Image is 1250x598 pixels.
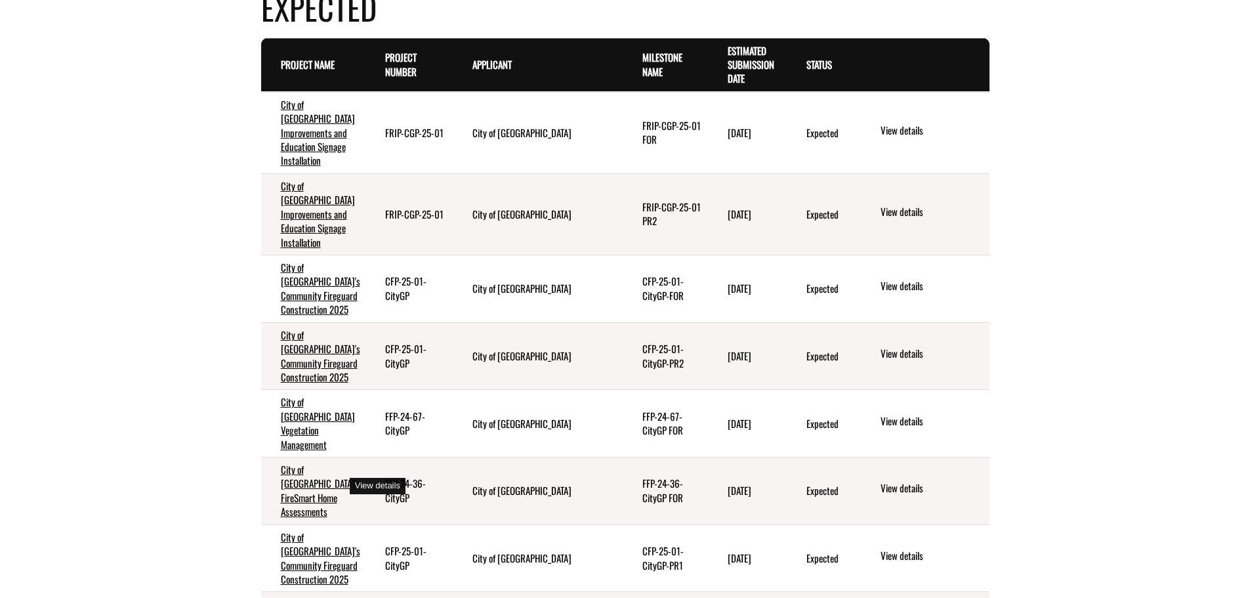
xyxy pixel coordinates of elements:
a: Status [806,57,832,72]
td: City of Grande Prairie Vegetation Management [261,390,365,458]
a: Estimated Submission Date [728,43,774,86]
td: FRIP-CGP-25-01 FOR [623,92,708,174]
a: City of [GEOGRAPHIC_DATA] Improvements and Education Signage Installation [281,97,355,168]
td: City of Grande Prairie [453,390,623,458]
td: Expected [787,524,859,592]
td: 12/30/2025 [708,458,787,525]
a: View details [881,414,984,430]
td: City of Grande Prairie's Community Fireguard Construction 2025 [261,322,365,390]
time: [DATE] [728,483,751,498]
a: City of [GEOGRAPHIC_DATA]'s FireSmart Home Assessments [281,462,360,519]
a: City of [GEOGRAPHIC_DATA]'s Community Fireguard Construction 2025 [281,530,360,586]
td: City of Grande Prairie [453,173,623,255]
a: View details [881,347,984,362]
td: FRIP-CGP-25-01 [365,92,453,174]
td: City of Grande Prairie [453,255,623,323]
td: action menu [859,458,989,525]
td: 9/30/2026 [708,173,787,255]
td: City of Grande Prairie [453,458,623,525]
time: [DATE] [728,551,751,565]
td: CFP-25-01-CityGP [365,255,453,323]
td: City of Grande Prairie's Community Fireguard Construction 2025 [261,524,365,592]
time: [DATE] [728,125,751,140]
td: action menu [859,92,989,174]
div: View details [350,478,406,494]
td: City of Grande Prairie’s Crystal Lake Recreation Site Improvements and Education Signage Installa... [261,173,365,255]
a: City of [GEOGRAPHIC_DATA]'s Community Fireguard Construction 2025 [281,260,360,316]
time: [DATE] [728,349,751,363]
td: City of Grande Prairie [453,92,623,174]
td: action menu [859,173,989,255]
a: City of [GEOGRAPHIC_DATA] Improvements and Education Signage Installation [281,179,355,249]
time: [DATE] [728,416,751,431]
td: Expected [787,390,859,458]
time: [DATE] [728,281,751,295]
a: View details [881,205,984,221]
td: FRIP-CGP-25-01 PR2 [623,173,708,255]
td: Expected [787,255,859,323]
th: Actions [859,38,989,92]
td: CFP-25-01-CityGP-PR1 [623,524,708,592]
a: Milestone Name [642,50,682,78]
a: View details [881,481,984,497]
td: action menu [859,322,989,390]
a: View details [881,279,984,295]
td: FFP-24-36-CityGP FOR [623,458,708,525]
a: City of [GEOGRAPHIC_DATA]'s Community Fireguard Construction 2025 [281,328,360,384]
td: CFP-25-01-CityGP [365,322,453,390]
td: FRIP-CGP-25-01 [365,173,453,255]
td: CFP-25-01-CityGP [365,524,453,592]
td: City of Grande Prairie's FireSmart Home Assessments [261,458,365,525]
a: View details [881,123,984,139]
td: Expected [787,173,859,255]
td: FFP-24-67-CityGP [365,390,453,458]
td: Expected [787,322,859,390]
a: Project Number [385,50,417,78]
time: [DATE] [728,207,751,221]
td: 12/31/2025 [708,390,787,458]
td: City of Grande Prairie [453,524,623,592]
td: action menu [859,524,989,592]
a: City of [GEOGRAPHIC_DATA] Vegetation Management [281,395,355,451]
td: 3/31/2026 [708,322,787,390]
td: City of Grande Prairie [453,322,623,390]
a: Project Name [281,57,335,72]
td: FFP-24-67-CityGP FOR [623,390,708,458]
td: 6/29/2026 [708,255,787,323]
td: 10/15/2025 [708,524,787,592]
td: 10/31/2026 [708,92,787,174]
td: action menu [859,390,989,458]
td: CFP-25-01-CityGP-PR2 [623,322,708,390]
td: Expected [787,92,859,174]
td: City of Grande Prairie's Community Fireguard Construction 2025 [261,255,365,323]
td: City of Grande Prairie’s Crystal Lake Recreation Site Improvements and Education Signage Installa... [261,92,365,174]
td: FFP-24-36-CityGP [365,458,453,525]
td: Expected [787,458,859,525]
td: CFP-25-01-CityGP-FOR [623,255,708,323]
td: action menu [859,255,989,323]
a: Applicant [472,57,512,72]
a: View details [881,549,984,565]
